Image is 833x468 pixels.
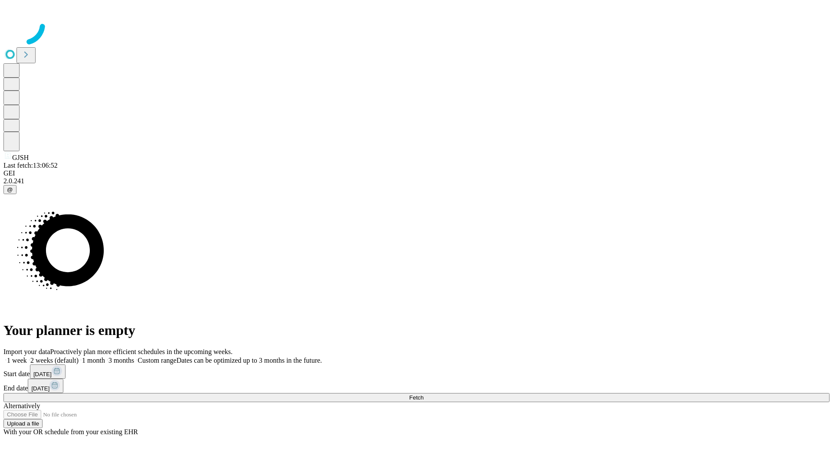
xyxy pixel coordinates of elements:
[3,364,830,379] div: Start date
[409,394,423,401] span: Fetch
[3,402,40,409] span: Alternatively
[3,322,830,338] h1: Your planner is empty
[3,419,43,428] button: Upload a file
[3,177,830,185] div: 2.0.241
[7,186,13,193] span: @
[28,379,63,393] button: [DATE]
[33,371,52,377] span: [DATE]
[3,162,58,169] span: Last fetch: 13:06:52
[3,348,50,355] span: Import your data
[3,185,16,194] button: @
[3,169,830,177] div: GEI
[3,379,830,393] div: End date
[177,357,322,364] span: Dates can be optimized up to 3 months in the future.
[30,364,66,379] button: [DATE]
[82,357,105,364] span: 1 month
[138,357,176,364] span: Custom range
[3,428,138,435] span: With your OR schedule from your existing EHR
[50,348,233,355] span: Proactively plan more efficient schedules in the upcoming weeks.
[30,357,79,364] span: 2 weeks (default)
[31,385,49,392] span: [DATE]
[108,357,134,364] span: 3 months
[12,154,29,161] span: GJSH
[3,393,830,402] button: Fetch
[7,357,27,364] span: 1 week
